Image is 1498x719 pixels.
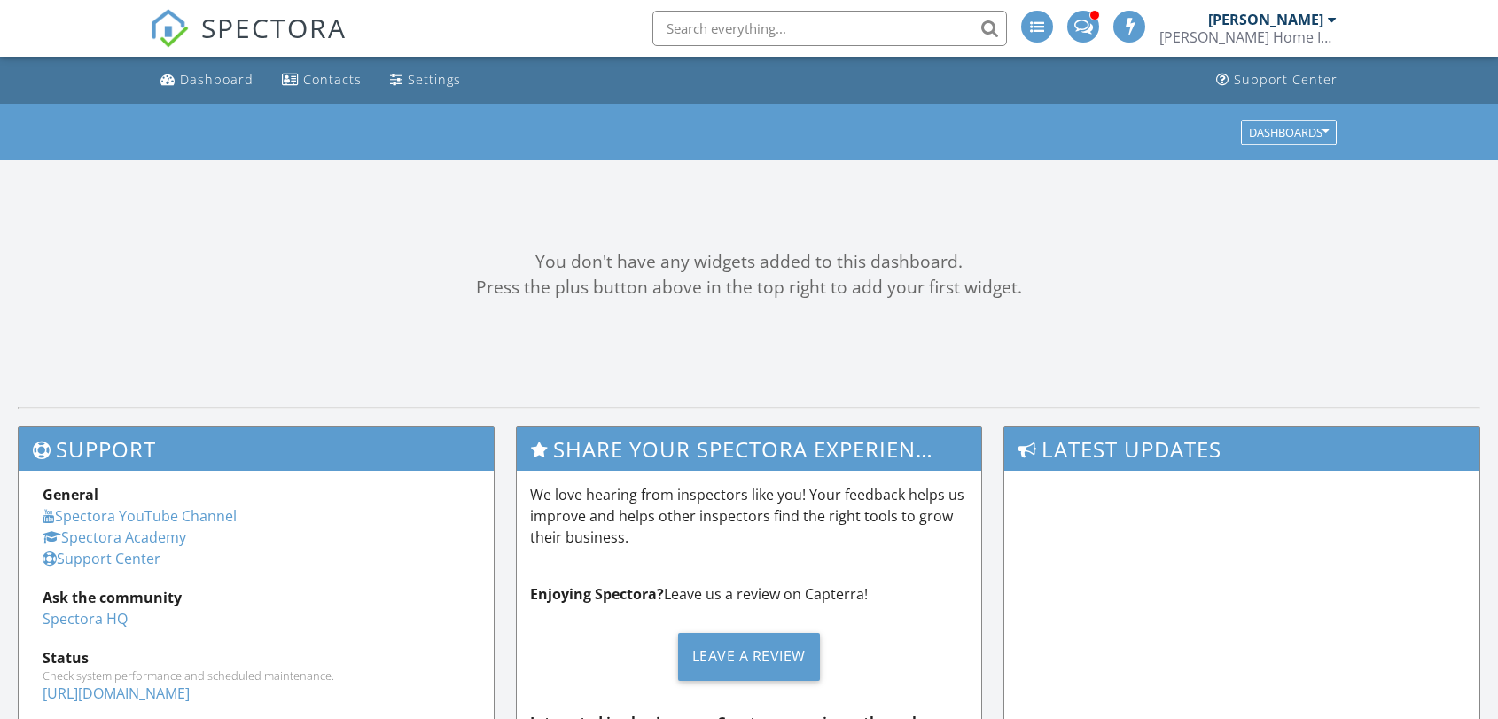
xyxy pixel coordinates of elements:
[1004,427,1479,471] h3: Latest Updates
[1249,126,1329,138] div: Dashboards
[43,684,190,703] a: [URL][DOMAIN_NAME]
[43,647,470,668] div: Status
[153,64,261,97] a: Dashboard
[201,9,347,46] span: SPECTORA
[1234,71,1338,88] div: Support Center
[43,485,98,504] strong: General
[43,668,470,683] div: Check system performance and scheduled maintenance.
[43,549,160,568] a: Support Center
[678,633,820,681] div: Leave a Review
[43,609,128,629] a: Spectora HQ
[530,583,968,605] p: Leave us a review on Capterra!
[1159,28,1337,46] div: Nickelsen Home Inspections, LLC
[180,71,254,88] div: Dashboard
[43,587,470,608] div: Ask the community
[1208,11,1323,28] div: [PERSON_NAME]
[18,249,1480,275] div: You don't have any widgets added to this dashboard.
[1241,120,1337,145] button: Dashboards
[383,64,468,97] a: Settings
[43,506,237,526] a: Spectora YouTube Channel
[275,64,369,97] a: Contacts
[530,484,968,548] p: We love hearing from inspectors like you! Your feedback helps us improve and helps other inspecto...
[303,71,362,88] div: Contacts
[150,9,189,48] img: The Best Home Inspection Software - Spectora
[19,427,494,471] h3: Support
[530,584,664,604] strong: Enjoying Spectora?
[517,427,981,471] h3: Share Your Spectora Experience
[18,275,1480,301] div: Press the plus button above in the top right to add your first widget.
[150,24,347,61] a: SPECTORA
[408,71,461,88] div: Settings
[652,11,1007,46] input: Search everything...
[43,528,186,547] a: Spectora Academy
[530,619,968,694] a: Leave a Review
[1209,64,1345,97] a: Support Center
